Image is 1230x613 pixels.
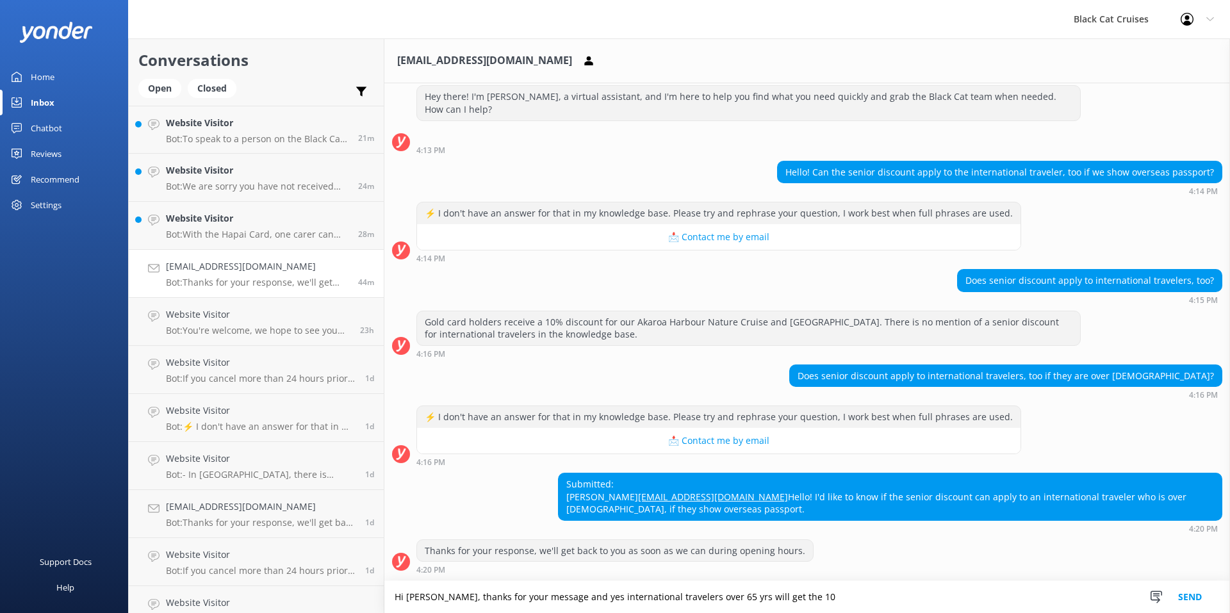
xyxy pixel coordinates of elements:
[166,404,356,418] h4: Website Visitor
[417,224,1021,250] button: 📩 Contact me by email
[789,390,1222,399] div: Sep 23 2025 04:16pm (UTC +12:00) Pacific/Auckland
[365,421,374,432] span: Sep 22 2025 11:01am (UTC +12:00) Pacific/Auckland
[166,356,356,370] h4: Website Visitor
[166,500,356,514] h4: [EMAIL_ADDRESS][DOMAIN_NAME]
[1189,188,1218,195] strong: 4:14 PM
[166,421,356,432] p: Bot: ⚡ I don't have an answer for that in my knowledge base. Please try and rephrase your questio...
[166,211,348,225] h4: Website Visitor
[1189,391,1218,399] strong: 4:16 PM
[166,163,348,177] h4: Website Visitor
[166,259,348,274] h4: [EMAIL_ADDRESS][DOMAIN_NAME]
[138,79,181,98] div: Open
[166,181,348,192] p: Bot: We are sorry you have not received your confirmation. Please check your junk mail. If you st...
[1189,525,1218,533] strong: 4:20 PM
[384,581,1230,613] textarea: Hi [PERSON_NAME], thanks for your message and yes international travelers over 65 yrs will get th...
[166,277,348,288] p: Bot: Thanks for your response, we'll get back to you as soon as we can during opening hours.
[416,254,1021,263] div: Sep 23 2025 04:14pm (UTC +12:00) Pacific/Auckland
[416,145,1081,154] div: Sep 23 2025 04:13pm (UTC +12:00) Pacific/Auckland
[166,229,348,240] p: Bot: With the Hapai Card, one carer can join for free with the cardholder. For more information o...
[358,229,374,240] span: Sep 23 2025 04:36pm (UTC +12:00) Pacific/Auckland
[365,373,374,384] span: Sep 22 2025 12:45pm (UTC +12:00) Pacific/Auckland
[417,202,1021,224] div: ⚡ I don't have an answer for that in my knowledge base. Please try and rephrase your question, I ...
[40,549,92,575] div: Support Docs
[31,167,79,192] div: Recommend
[129,490,384,538] a: [EMAIL_ADDRESS][DOMAIN_NAME]Bot:Thanks for your response, we'll get back to you as soon as we can...
[559,473,1222,520] div: Submitted: [PERSON_NAME] Hello! I'd like to know if the senior discount can apply to an internati...
[358,133,374,143] span: Sep 23 2025 04:43pm (UTC +12:00) Pacific/Auckland
[777,186,1222,195] div: Sep 23 2025 04:14pm (UTC +12:00) Pacific/Auckland
[188,81,243,95] a: Closed
[416,255,445,263] strong: 4:14 PM
[417,428,1021,454] button: 📩 Contact me by email
[129,442,384,490] a: Website VisitorBot:- In [GEOGRAPHIC_DATA], there is overnight parking for campers as you drive in...
[166,325,350,336] p: Bot: You're welcome, we hope to see you soon.
[417,311,1080,345] div: Gold card holders receive a 10% discount for our Akaroa Harbour Nature Cruise and [GEOGRAPHIC_DAT...
[188,79,236,98] div: Closed
[31,192,61,218] div: Settings
[31,141,61,167] div: Reviews
[416,147,445,154] strong: 4:13 PM
[129,202,384,250] a: Website VisitorBot:With the Hapai Card, one carer can join for free with the cardholder. For more...
[31,64,54,90] div: Home
[417,86,1080,120] div: Hey there! I'm [PERSON_NAME], a virtual assistant, and I'm here to help you find what you need qu...
[56,575,74,600] div: Help
[365,469,374,480] span: Sep 22 2025 10:18am (UTC +12:00) Pacific/Auckland
[166,307,350,322] h4: Website Visitor
[1166,581,1214,613] button: Send
[166,116,348,130] h4: Website Visitor
[778,161,1222,183] div: Hello! Can the senior discount apply to the international traveler, too if we show overseas passp...
[129,154,384,202] a: Website VisitorBot:We are sorry you have not received your confirmation. Please check your junk m...
[358,181,374,192] span: Sep 23 2025 04:41pm (UTC +12:00) Pacific/Auckland
[31,90,54,115] div: Inbox
[129,538,384,586] a: Website VisitorBot:If you cancel more than 24 hours prior to your trip, we provide a full refund....
[958,270,1222,291] div: Does senior discount apply to international travelers, too?
[166,517,356,528] p: Bot: Thanks for your response, we'll get back to you as soon as we can during opening hours.
[365,517,374,528] span: Sep 22 2025 09:33am (UTC +12:00) Pacific/Auckland
[129,298,384,346] a: Website VisitorBot:You're welcome, we hope to see you soon.23h
[417,540,813,562] div: Thanks for your response, we'll get back to you as soon as we can during opening hours.
[365,565,374,576] span: Sep 22 2025 06:59am (UTC +12:00) Pacific/Auckland
[166,548,356,562] h4: Website Visitor
[166,565,356,576] p: Bot: If you cancel more than 24 hours prior to your trip, we provide a full refund. If you cancel...
[358,277,374,288] span: Sep 23 2025 04:20pm (UTC +12:00) Pacific/Auckland
[360,325,374,336] span: Sep 22 2025 05:37pm (UTC +12:00) Pacific/Auckland
[416,459,445,466] strong: 4:16 PM
[638,491,788,503] a: [EMAIL_ADDRESS][DOMAIN_NAME]
[129,250,384,298] a: [EMAIL_ADDRESS][DOMAIN_NAME]Bot:Thanks for your response, we'll get back to you as soon as we can...
[558,524,1222,533] div: Sep 23 2025 04:20pm (UTC +12:00) Pacific/Auckland
[790,365,1222,387] div: Does senior discount apply to international travelers, too if they are over [DEMOGRAPHIC_DATA]?
[138,81,188,95] a: Open
[416,565,814,574] div: Sep 23 2025 04:20pm (UTC +12:00) Pacific/Auckland
[129,394,384,442] a: Website VisitorBot:⚡ I don't have an answer for that in my knowledge base. Please try and rephras...
[416,457,1021,466] div: Sep 23 2025 04:16pm (UTC +12:00) Pacific/Auckland
[166,596,356,610] h4: Website Visitor
[129,106,384,154] a: Website VisitorBot:To speak to a person on the Black Cat team, please call us at [PHONE_NUMBER] f...
[166,469,356,480] p: Bot: - In [GEOGRAPHIC_DATA], there is overnight parking for campers as you drive into the townshi...
[166,133,348,145] p: Bot: To speak to a person on the Black Cat team, please call us at [PHONE_NUMBER] for Akaroa trip...
[166,373,356,384] p: Bot: If you cancel more than 24 hours prior to your trip, we provide a full refund. If you cancel...
[417,406,1021,428] div: ⚡ I don't have an answer for that in my knowledge base. Please try and rephrase your question, I ...
[416,349,1081,358] div: Sep 23 2025 04:16pm (UTC +12:00) Pacific/Auckland
[166,452,356,466] h4: Website Visitor
[129,346,384,394] a: Website VisitorBot:If you cancel more than 24 hours prior to your trip, we provide a full refund....
[31,115,62,141] div: Chatbot
[416,566,445,574] strong: 4:20 PM
[957,295,1222,304] div: Sep 23 2025 04:15pm (UTC +12:00) Pacific/Auckland
[416,350,445,358] strong: 4:16 PM
[1189,297,1218,304] strong: 4:15 PM
[138,48,374,72] h2: Conversations
[19,22,93,43] img: yonder-white-logo.png
[397,53,572,69] h3: [EMAIL_ADDRESS][DOMAIN_NAME]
